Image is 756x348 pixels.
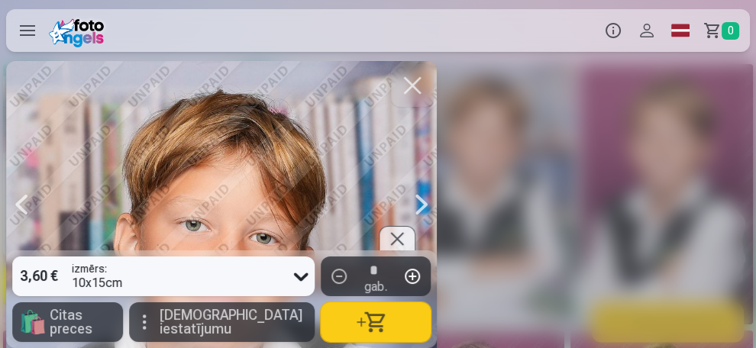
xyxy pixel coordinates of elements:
a: Global [664,9,697,52]
button: 🛍Citas preces [12,302,123,342]
strong: izmērs : [72,263,107,274]
span: 0 [722,22,739,40]
a: Grozs0 [697,9,750,52]
span: [DEMOGRAPHIC_DATA] iestatījumu [160,308,302,336]
button: [DEMOGRAPHIC_DATA] iestatījumu [129,302,315,342]
span: Citas preces [50,308,117,336]
div: 3,60 € [12,256,66,296]
div: 10x15cm [72,256,122,296]
span: 🛍 [18,308,47,336]
img: /fa1 [49,14,109,47]
button: Profils [630,9,664,52]
button: Info [596,9,630,52]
